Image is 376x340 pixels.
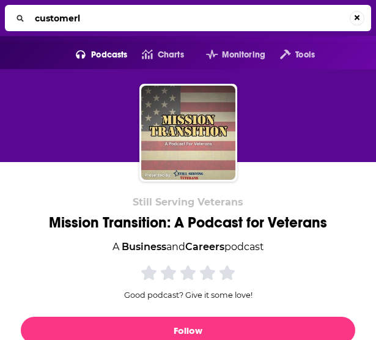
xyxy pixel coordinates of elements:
div: Search... [5,5,371,31]
span: and [166,241,185,253]
div: A podcast [112,239,264,255]
span: Charts [158,46,184,64]
span: Podcasts [91,46,127,64]
a: Careers [185,241,224,253]
a: Business [122,241,166,253]
a: Charts [127,45,183,65]
img: Mission Transition: A Podcast for Veterans [141,86,235,180]
span: Tools [295,46,315,64]
span: Monitoring [222,46,265,64]
button: open menu [265,45,315,65]
button: open menu [191,45,265,65]
span: Good podcast? Give it some love! [124,290,253,300]
span: Still Serving Veterans [133,196,243,208]
div: Good podcast? Give it some love! [97,264,280,300]
input: Search... [30,9,350,28]
button: open menu [61,45,128,65]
